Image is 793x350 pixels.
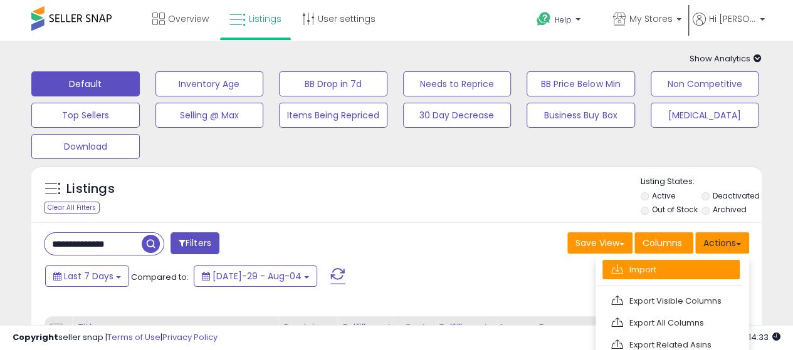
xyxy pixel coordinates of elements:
div: Title [77,321,273,334]
label: Archived [713,204,747,215]
a: Terms of Use [107,331,160,343]
span: 2025-08-12 14:33 GMT [729,331,780,343]
a: Privacy Policy [162,331,218,343]
button: Business Buy Box [527,103,635,128]
button: 30 Day Decrease [403,103,512,128]
button: BB Drop in 7d [279,71,387,96]
span: [DATE]-29 - Aug-04 [213,270,302,282]
i: Get Help [536,11,552,27]
button: [DATE]-29 - Aug-04 [194,265,317,287]
div: Amazon Fees [498,321,607,334]
button: Inventory Age [155,71,264,96]
span: Overview [168,13,209,25]
a: Import [602,260,740,279]
button: Top Sellers [31,103,140,128]
span: Columns [643,237,682,249]
button: Actions [695,232,749,254]
h5: Listings [66,180,115,198]
span: Compared to: [131,271,189,283]
a: Export Visible Columns [602,291,740,311]
strong: Copyright [13,331,58,343]
label: Deactivated [713,190,760,201]
button: Needs to Reprice [403,71,512,96]
p: Listing States: [641,176,762,188]
span: Help [555,14,572,25]
button: Save View [567,232,633,254]
a: Hi [PERSON_NAME] [693,13,765,41]
a: Export All Columns [602,313,740,332]
label: Active [651,190,675,201]
button: Last 7 Days [45,265,129,287]
span: Hi [PERSON_NAME] [709,13,756,25]
div: Repricing [283,321,332,334]
a: Help [527,2,602,41]
button: Default [31,71,140,96]
label: Out of Stock [651,204,697,215]
div: Clear All Filters [44,202,100,214]
button: Items Being Repriced [279,103,387,128]
div: seller snap | | [13,332,218,344]
div: Cost [404,321,429,334]
button: Selling @ Max [155,103,264,128]
button: Non Competitive [651,71,759,96]
button: BB Price Below Min [527,71,635,96]
button: [MEDICAL_DATA] [651,103,759,128]
span: Listings [249,13,281,25]
button: Filters [171,232,219,254]
button: Columns [634,232,693,254]
div: Fulfillment [342,321,393,334]
button: Download [31,134,140,159]
span: Last 7 Days [64,270,113,282]
div: Fulfillment Cost [439,321,488,347]
span: My Stores [629,13,673,25]
span: Show Analytics [690,53,762,64]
